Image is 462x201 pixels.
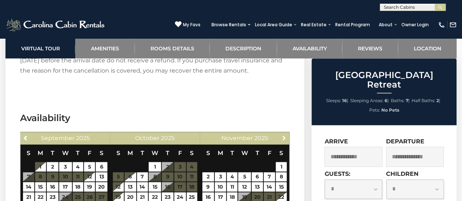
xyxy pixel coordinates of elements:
[214,172,227,182] td: $655
[112,182,124,192] td: $629
[35,162,46,171] a: 1
[226,182,238,192] td: $655
[391,98,405,103] span: Baths:
[326,98,341,103] span: Sleeps:
[117,150,120,156] span: Sunday
[73,182,83,192] a: 18
[59,162,72,172] td: $596
[41,135,75,142] span: September
[238,182,251,192] a: 12
[23,182,35,192] td: $596
[263,172,275,182] td: $765
[275,182,287,192] td: $765
[230,150,234,156] span: Tuesday
[412,98,435,103] span: Half Baths:
[214,182,227,192] td: $655
[84,162,96,172] td: $720
[35,162,47,172] td: $596
[125,172,136,182] a: 6
[137,172,148,182] td: $629
[398,20,432,30] a: Owner Login
[35,182,46,192] a: 15
[215,172,226,182] a: 3
[436,98,439,103] strong: 2
[47,162,58,171] a: 2
[391,96,410,105] li: |
[84,172,96,182] td: $720
[190,150,194,156] span: Saturday
[135,38,210,58] a: Rooms Details
[275,172,287,182] td: $765
[276,182,287,192] a: 15
[88,150,91,156] span: Friday
[256,150,259,156] span: Thursday
[166,150,169,156] span: Thursday
[100,150,103,156] span: Saturday
[412,96,440,105] li: |
[137,182,148,192] td: $629
[226,172,238,182] td: $655
[438,21,445,28] img: phone-regular-white.png
[215,182,226,192] a: 10
[59,182,72,192] a: 17
[369,107,380,113] span: Pets:
[398,38,457,58] a: Location
[84,182,96,192] td: $720
[23,182,34,192] a: 14
[73,162,83,171] a: 4
[62,150,69,156] span: Wednesday
[149,182,161,192] a: 15
[202,182,214,192] a: 9
[281,135,287,141] span: Next
[313,70,455,90] h2: [GEOGRAPHIC_DATA] Retreat
[449,21,457,28] img: mail-regular-white.png
[206,150,210,156] span: Sunday
[251,172,264,182] td: $655
[324,170,350,177] label: Guests:
[23,135,29,141] span: Previous
[324,138,348,145] label: Arrive
[141,150,144,156] span: Tuesday
[238,182,251,192] td: $655
[381,107,399,113] strong: No Pets
[251,20,296,30] a: Local Area Guide
[148,182,161,192] td: $629
[96,182,107,192] a: 20
[251,182,264,192] td: $655
[21,133,30,142] a: Previous
[342,98,347,103] strong: 16
[279,150,283,156] span: Saturday
[264,182,275,192] a: 14
[84,162,95,171] a: 5
[95,182,108,192] td: $720
[332,20,374,30] a: Rental Program
[175,21,201,28] a: My Favs
[350,98,383,103] span: Sleeping Areas:
[326,96,348,105] li: |
[76,135,90,142] span: 2025
[59,182,72,192] td: $596
[238,172,251,182] td: $655
[152,150,158,156] span: Wednesday
[279,133,289,142] a: Next
[137,182,148,192] a: 14
[76,150,80,156] span: Thursday
[38,150,43,156] span: Monday
[124,172,137,182] td: $629
[238,172,251,182] a: 5
[47,182,58,192] a: 16
[5,18,107,32] img: White-1-2.png
[46,182,59,192] td: $596
[221,135,253,142] span: November
[35,182,47,192] td: $596
[96,162,107,171] a: 6
[137,172,148,182] a: 7
[178,150,182,156] span: Friday
[202,172,214,182] td: $655
[386,170,419,177] label: Children
[406,98,408,103] strong: 7
[252,182,263,192] a: 13
[342,38,398,58] a: Reviews
[20,112,290,124] h3: Availability
[124,182,137,192] td: $629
